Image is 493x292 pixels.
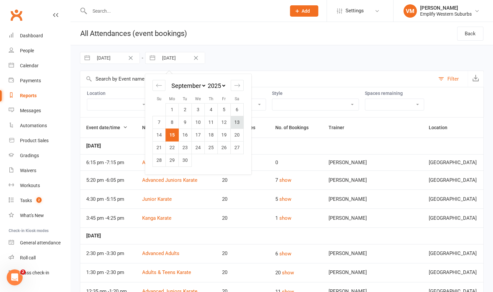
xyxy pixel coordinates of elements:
[153,154,166,166] td: Sunday, September 28, 2025
[222,97,226,101] small: Fr
[86,233,101,239] strong: [DATE]
[275,176,317,184] div: 7
[86,125,127,130] span: Event date/time
[447,75,459,83] div: Filter
[20,213,44,218] div: What's New
[20,48,34,53] div: People
[290,5,318,17] button: Add
[279,195,291,203] button: show
[179,116,192,129] td: Tuesday, September 9, 2025
[9,133,70,148] a: Product Sales
[169,97,175,101] small: Mo
[86,124,127,132] button: Event date/time
[142,177,197,183] a: Advanced Juniors Karate
[346,3,364,18] span: Settings
[86,143,101,149] strong: [DATE]
[429,177,477,183] div: [GEOGRAPHIC_DATA]
[166,129,179,141] td: Selected. Monday, September 15, 2025
[222,125,263,130] span: Max. Attendees
[179,103,192,116] td: Tuesday, September 2, 2025
[142,196,172,202] a: Junior Karate
[205,141,218,154] td: Thursday, September 25, 2025
[179,129,192,141] td: Tuesday, September 16, 2025
[86,177,130,183] div: 5:20 pm - 6:05 pm
[279,250,291,258] button: show
[218,103,231,116] td: Friday, September 5, 2025
[158,52,205,64] input: Starts To
[142,159,181,165] a: ABC Adults Class
[179,141,192,154] td: Tuesday, September 23, 2025
[8,7,25,23] a: Clubworx
[20,153,39,158] div: Gradings
[9,250,70,265] a: Roll call
[157,97,161,101] small: Su
[142,125,162,130] span: Name
[192,116,205,129] td: Wednesday, September 10, 2025
[195,97,201,101] small: We
[429,160,477,165] div: [GEOGRAPHIC_DATA]
[231,80,244,91] div: Move forward to switch to the next month.
[20,168,36,173] div: Waivers
[282,269,294,277] button: show
[20,270,49,275] div: Class check-in
[190,54,202,62] button: Clear Date
[328,177,416,183] div: [PERSON_NAME]
[153,129,166,141] td: Sunday, September 14, 2025
[222,215,263,221] div: 20
[222,196,263,202] div: 20
[9,208,70,223] a: What's New
[125,54,136,62] button: Clear Date
[328,215,416,221] div: [PERSON_NAME]
[20,108,41,113] div: Messages
[166,116,179,129] td: Monday, September 8, 2025
[9,193,70,208] a: Tasks 2
[429,215,477,221] div: [GEOGRAPHIC_DATA]
[272,91,359,96] label: Style
[7,269,23,285] iframe: Intercom live chat
[457,27,483,41] a: Back
[20,183,40,188] div: Workouts
[86,251,130,256] div: 2:30 pm - 3:30 pm
[231,129,244,141] td: Saturday, September 20, 2025
[222,124,263,132] button: Max. Attendees
[9,73,70,88] a: Payments
[9,58,70,73] a: Calendar
[145,74,251,174] div: Calendar
[20,269,26,275] span: 2
[328,125,351,130] span: Trainer
[87,91,150,96] label: Location
[275,124,316,132] button: No. of Bookings
[9,235,70,250] a: General attendance kiosk mode
[275,250,317,258] div: 6
[86,270,130,275] div: 1:30 pm - 2:30 pm
[71,22,187,45] h1: All Attendances (event bookings)
[93,52,139,64] input: Starts From
[192,129,205,141] td: Wednesday, September 17, 2025
[279,176,291,184] button: show
[9,103,70,118] a: Messages
[86,196,130,202] div: 4:30 pm - 5:15 pm
[192,103,205,116] td: Wednesday, September 3, 2025
[9,88,70,103] a: Reports
[328,270,416,275] div: [PERSON_NAME]
[20,93,37,98] div: Reports
[302,8,310,14] span: Add
[20,255,36,260] div: Roll call
[209,97,213,101] small: Th
[152,80,165,91] div: Move backward to switch to the previous month.
[20,198,32,203] div: Tasks
[328,251,416,256] div: [PERSON_NAME]
[420,5,472,11] div: [PERSON_NAME]
[328,160,416,165] div: [PERSON_NAME]
[231,116,244,129] td: Saturday, September 13, 2025
[275,160,317,165] div: 0
[235,97,239,101] small: Sa
[205,103,218,116] td: Thursday, September 4, 2025
[20,78,41,83] div: Payments
[275,269,317,277] div: 20
[20,123,47,128] div: Automations
[179,154,192,166] td: Tuesday, September 30, 2025
[328,124,351,132] button: Trainer
[205,129,218,141] td: Thursday, September 18, 2025
[9,163,70,178] a: Waivers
